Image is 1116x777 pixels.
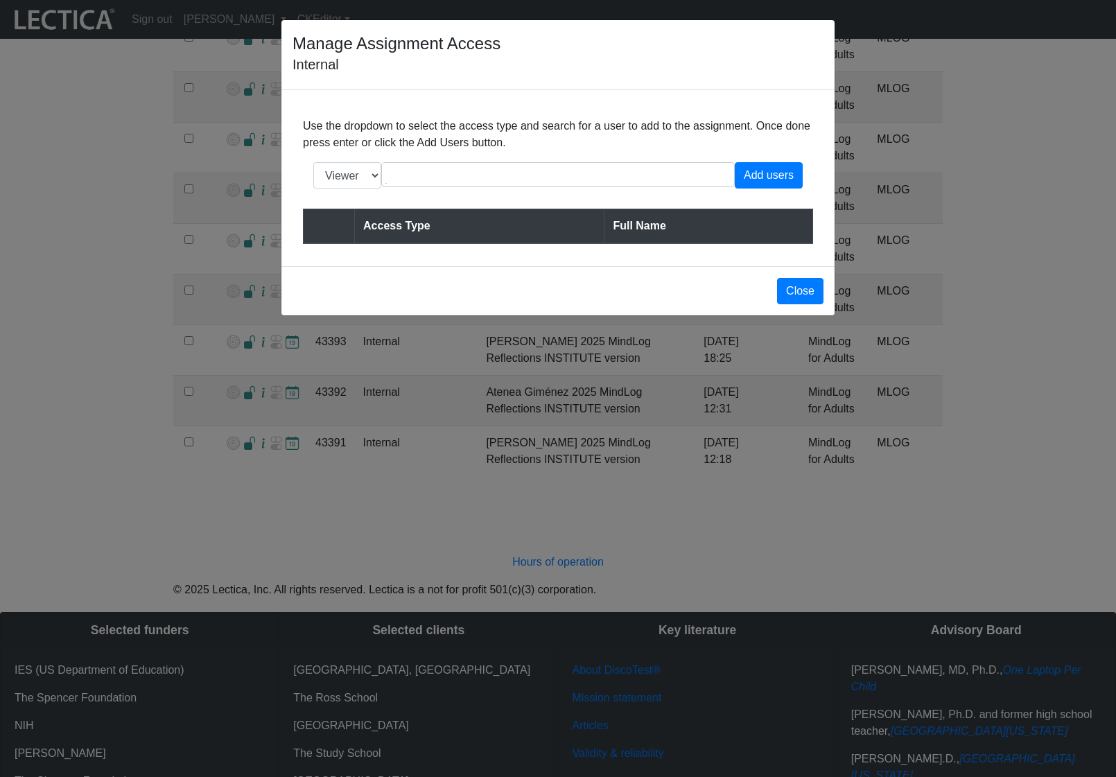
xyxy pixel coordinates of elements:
[735,162,803,189] div: Add users
[303,118,813,151] p: Use the dropdown to select the access type and search for a user to add to the assignment. Once d...
[293,31,500,56] h4: Manage Assignment Access
[604,209,813,244] th: Full Name
[293,56,500,73] h5: Internal
[777,278,823,304] button: Close
[355,209,604,244] th: Access Type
